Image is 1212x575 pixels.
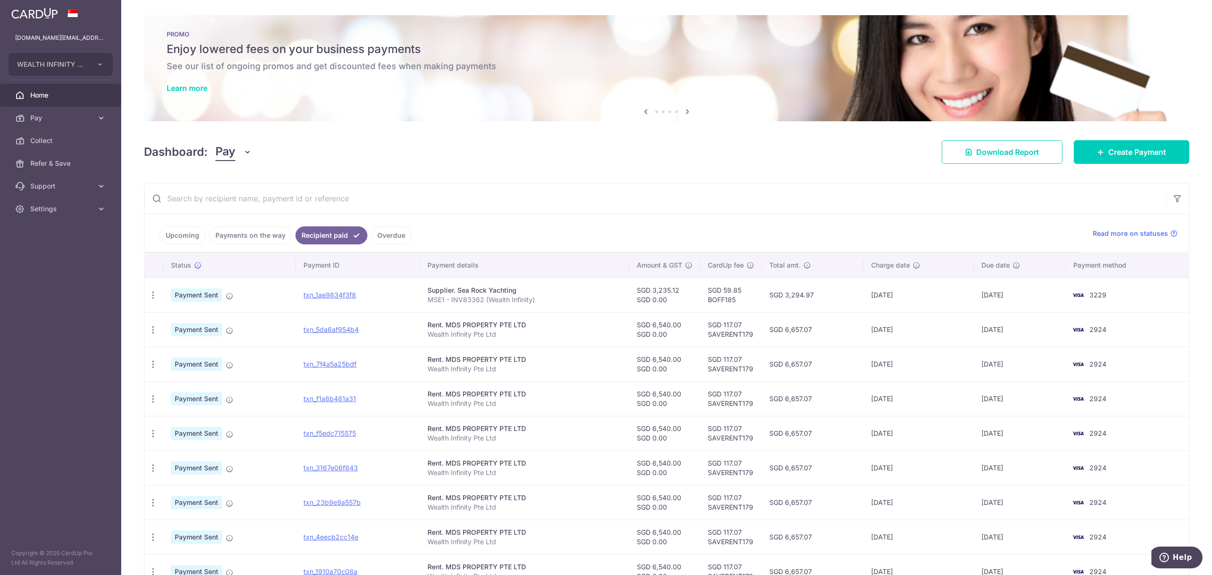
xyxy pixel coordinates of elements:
[1069,497,1087,508] img: Bank Card
[769,261,801,270] span: Total amt.
[209,226,292,244] a: Payments on the way
[167,42,1167,57] h5: Enjoy lowered fees on your business payments
[1093,229,1168,238] span: Read more on statuses
[303,464,358,472] a: txn_3167e06f843
[762,278,864,312] td: SGD 3,294.97
[30,90,93,100] span: Home
[420,253,629,278] th: Payment details
[1089,325,1106,333] span: 2924
[864,381,973,416] td: [DATE]
[9,53,113,76] button: WEALTH INFINITY PTE. LTD.
[629,450,700,485] td: SGD 6,540.00 SGD 0.00
[762,520,864,554] td: SGD 6,657.07
[171,427,222,440] span: Payment Sent
[629,381,700,416] td: SGD 6,540.00 SGD 0.00
[976,146,1039,158] span: Download Report
[428,389,622,399] div: Rent. MDS PROPERTY PTE LTD
[428,424,622,433] div: Rent. MDS PROPERTY PTE LTD
[974,347,1066,381] td: [DATE]
[428,320,622,330] div: Rent. MDS PROPERTY PTE LTD
[428,330,622,339] p: Wealth Infinity Pte Ltd
[303,291,356,299] a: txn_1ae9834f3f8
[700,485,762,520] td: SGD 117.07 SAVERENT179
[974,312,1066,347] td: [DATE]
[974,381,1066,416] td: [DATE]
[303,395,356,403] a: txn_f1a8b481a31
[1069,289,1087,301] img: Bank Card
[871,261,910,270] span: Charge date
[942,140,1062,164] a: Download Report
[171,358,222,371] span: Payment Sent
[428,537,622,547] p: Wealth Infinity Pte Ltd
[700,416,762,450] td: SGD 117.07 SAVERENT179
[864,520,973,554] td: [DATE]
[303,533,358,541] a: txn_4eecb2cc14e
[762,312,864,347] td: SGD 6,657.07
[428,433,622,443] p: Wealth Infinity Pte Ltd
[30,159,93,168] span: Refer & Save
[428,364,622,374] p: Wealth Infinity Pte Ltd
[700,381,762,416] td: SGD 117.07 SAVERENT179
[1151,547,1203,570] iframe: Opens a widget where you can find more information
[864,450,973,485] td: [DATE]
[171,461,222,475] span: Payment Sent
[1089,464,1106,472] span: 2924
[1069,359,1087,370] img: Bank Card
[1066,253,1189,278] th: Payment method
[629,416,700,450] td: SGD 6,540.00 SGD 0.00
[428,562,622,572] div: Rent. MDS PROPERTY PTE LTD
[974,485,1066,520] td: [DATE]
[428,503,622,512] p: Wealth Infinity Pte Ltd
[708,261,744,270] span: CardUp fee
[303,429,356,437] a: txn_f5edc715575
[974,450,1066,485] td: [DATE]
[629,278,700,312] td: SGD 3,235.12 SGD 0.00
[864,485,973,520] td: [DATE]
[215,143,235,161] span: Pay
[700,278,762,312] td: SGD 59.85 BOFF185
[864,312,973,347] td: [DATE]
[700,520,762,554] td: SGD 117.07 SAVERENT179
[981,261,1010,270] span: Due date
[1089,291,1106,299] span: 3229
[215,143,252,161] button: Pay
[371,226,411,244] a: Overdue
[629,312,700,347] td: SGD 6,540.00 SGD 0.00
[1108,146,1166,158] span: Create Payment
[30,113,93,123] span: Pay
[428,528,622,537] div: Rent. MDS PROPERTY PTE LTD
[1089,395,1106,403] span: 2924
[428,286,622,295] div: Supplier. Sea Rock Yachting
[171,261,191,270] span: Status
[864,278,973,312] td: [DATE]
[30,204,93,214] span: Settings
[1069,393,1087,404] img: Bank Card
[171,323,222,336] span: Payment Sent
[1069,428,1087,439] img: Bank Card
[1089,498,1106,506] span: 2924
[144,15,1189,121] img: Latest Promos Banner
[15,33,106,43] p: [DOMAIN_NAME][EMAIL_ADDRESS][DOMAIN_NAME]
[167,61,1167,72] h6: See our list of ongoing promos and get discounted fees when making payments
[1074,140,1189,164] a: Create Payment
[1069,462,1087,474] img: Bank Card
[144,144,208,161] h4: Dashboard:
[974,278,1066,312] td: [DATE]
[171,530,222,544] span: Payment Sent
[30,136,93,145] span: Collect
[864,416,973,450] td: [DATE]
[1093,229,1177,238] a: Read more on statuses
[303,325,359,333] a: txn_5da6af954b4
[762,347,864,381] td: SGD 6,657.07
[167,30,1167,38] p: PROMO
[160,226,205,244] a: Upcoming
[974,416,1066,450] td: [DATE]
[974,520,1066,554] td: [DATE]
[762,450,864,485] td: SGD 6,657.07
[700,347,762,381] td: SGD 117.07 SAVERENT179
[629,520,700,554] td: SGD 6,540.00 SGD 0.00
[700,312,762,347] td: SGD 117.07 SAVERENT179
[296,253,419,278] th: Payment ID
[637,261,682,270] span: Amount & GST
[428,355,622,364] div: Rent. MDS PROPERTY PTE LTD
